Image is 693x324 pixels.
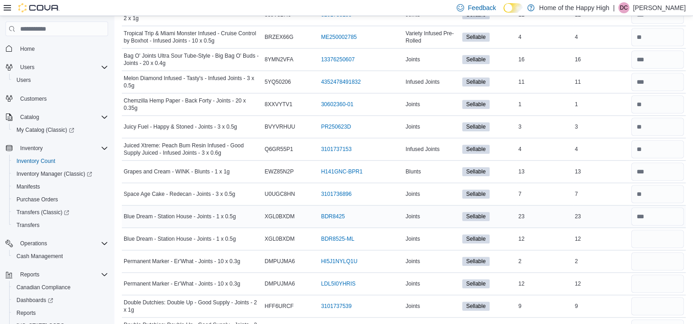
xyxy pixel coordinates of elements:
span: Reports [16,269,108,280]
span: Cash Management [13,251,108,262]
button: Reports [9,307,112,319]
span: Manifests [13,181,108,192]
span: Inventory Manager (Classic) [13,168,108,179]
div: 12 [573,278,629,289]
a: Purchase Orders [13,194,62,205]
span: Canadian Compliance [16,284,71,291]
span: XGL0BXDM [265,213,295,220]
span: Sellable [462,122,490,131]
span: Joints [405,235,420,243]
div: 2 [573,256,629,267]
span: Sellable [462,100,490,109]
a: Dashboards [13,295,57,306]
img: Cova [18,3,60,12]
a: Transfers [13,220,43,231]
a: Manifests [13,181,44,192]
span: Sellable [462,55,490,64]
span: Canadian Compliance [13,282,108,293]
a: 3101737153 [321,146,352,153]
span: Users [13,75,108,86]
a: 30602360-01 [321,101,354,108]
span: Operations [20,240,47,247]
span: Sellable [466,55,486,64]
span: U0UGC8HN [265,190,295,198]
span: Sellable [462,302,490,311]
button: Operations [16,238,51,249]
span: Inventory [20,145,43,152]
button: Users [9,74,112,86]
span: DC [620,2,628,13]
span: Infused Joints [405,78,439,86]
a: 13376250607 [321,56,355,63]
button: Inventory [2,142,112,155]
p: Home of the Happy High [539,2,609,13]
span: XGL0BXDM [265,235,295,243]
a: Inventory Manager (Classic) [13,168,96,179]
span: Sellable [462,234,490,243]
div: 16 [573,54,629,65]
span: Sellable [466,280,486,288]
span: Sellable [462,167,490,176]
span: Permanent Marker - Er'What - Joints - 10 x 0.3g [124,258,240,265]
span: Users [16,76,31,84]
button: Reports [2,268,112,281]
div: 12 [517,233,573,244]
span: Sellable [462,279,490,288]
span: Blunts [405,168,420,175]
span: 8XXVYTV1 [265,101,293,108]
span: My Catalog (Classic) [16,126,74,134]
span: Inventory Count [13,156,108,167]
span: Sellable [466,145,486,153]
button: Inventory [16,143,46,154]
span: Sellable [466,33,486,41]
div: 2 [517,256,573,267]
span: Variety Infused Pre-Rolled [405,30,458,44]
span: Sellable [466,78,486,86]
div: 4 [573,144,629,155]
div: 3 [573,121,629,132]
span: 8YMN2VFA [265,56,294,63]
div: 1 [517,99,573,110]
span: Sellable [466,257,486,265]
span: Users [20,64,34,71]
div: 12 [573,233,629,244]
span: Joints [405,123,420,130]
button: Catalog [16,112,43,123]
button: Customers [2,92,112,105]
span: Q6GR55P1 [265,146,293,153]
button: Users [16,62,38,73]
span: Transfers [16,221,39,229]
span: Joints [405,258,420,265]
div: 11 [517,76,573,87]
div: 16 [517,54,573,65]
span: Joints [405,101,420,108]
a: LDL5I0YHRIS [321,280,355,287]
a: BDR8425 [321,213,345,220]
span: Inventory Count [16,157,55,165]
span: Transfers (Classic) [13,207,108,218]
a: Reports [13,308,39,319]
span: Joints [405,302,420,310]
span: Inventory Manager (Classic) [16,170,92,178]
span: Grapes and Cream - WINK - Blunts - 1 x 1g [124,168,229,175]
div: 7 [573,189,629,200]
span: Bag O' Joints Ultra Sour Tube-Style - Big Bag O' Buds - Joints - 20 x 0.4g [124,52,261,67]
a: 4352478491832 [321,78,361,86]
span: Sellable [462,32,490,42]
div: 4 [517,144,573,155]
span: Reports [13,308,108,319]
span: Infused Joints [405,146,439,153]
span: Catalog [16,112,108,123]
span: Joints [405,213,420,220]
div: 7 [517,189,573,200]
span: Feedback [468,3,496,12]
button: Manifests [9,180,112,193]
button: Users [2,61,112,74]
span: Reports [16,309,36,317]
div: 3 [517,121,573,132]
span: 5YQ50206 [265,78,291,86]
span: My Catalog (Classic) [13,124,108,135]
div: 13 [573,166,629,177]
p: | [613,2,615,13]
span: Inventory [16,143,108,154]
